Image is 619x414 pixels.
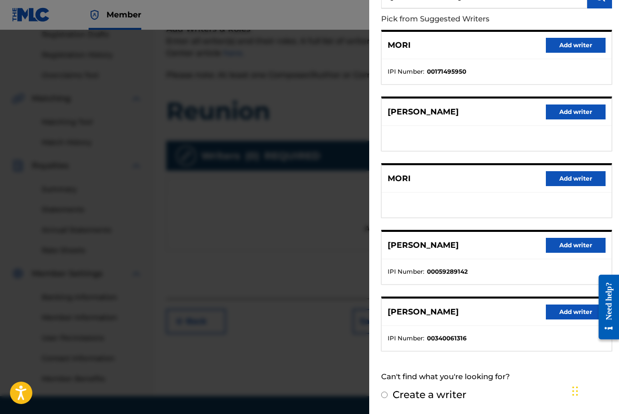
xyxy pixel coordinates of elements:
[591,267,619,347] iframe: Resource Center
[427,267,468,276] strong: 00059289142
[388,334,424,343] span: IPI Number :
[546,305,606,319] button: Add writer
[89,9,101,21] img: Top Rightsholder
[106,9,141,20] span: Member
[427,334,467,343] strong: 00340061316
[381,366,612,388] div: Can't find what you're looking for?
[388,173,411,185] p: MORI
[388,67,424,76] span: IPI Number :
[388,267,424,276] span: IPI Number :
[388,239,459,251] p: [PERSON_NAME]
[569,366,619,414] iframe: Chat Widget
[546,38,606,53] button: Add writer
[546,171,606,186] button: Add writer
[427,67,466,76] strong: 00171495950
[388,39,411,51] p: MORI
[12,7,50,22] img: MLC Logo
[572,376,578,406] div: Drag
[388,306,459,318] p: [PERSON_NAME]
[388,106,459,118] p: [PERSON_NAME]
[546,238,606,253] button: Add writer
[546,104,606,119] button: Add writer
[393,389,466,401] label: Create a writer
